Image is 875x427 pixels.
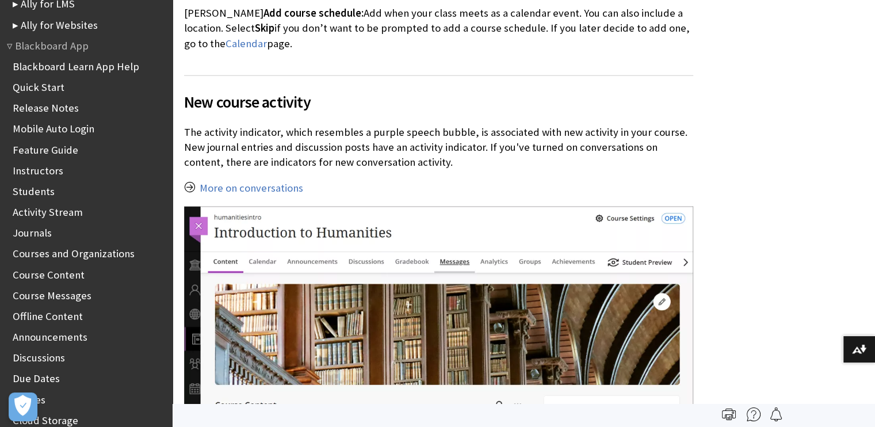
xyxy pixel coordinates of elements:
[255,21,274,35] span: Skip
[13,226,52,239] a: Journals
[13,414,78,427] a: Cloud Storage
[13,60,139,73] a: Blackboard Learn App Help
[13,101,79,115] a: Release Notes
[13,351,65,364] a: Discussions
[13,185,55,198] a: Students
[184,6,693,51] p: [PERSON_NAME] Add when your class meets as a calendar event. You can also include a location. Sel...
[769,407,783,421] img: Follow this page
[13,289,91,302] a: Course Messages
[9,392,37,421] button: Open Preferences
[226,37,267,51] a: Calendar
[13,164,63,177] a: Instructors
[200,181,303,195] a: More on conversations
[13,247,135,260] a: Courses and Organizations
[184,90,693,114] span: New course activity
[13,143,78,157] a: Feature Guide
[13,310,83,323] a: Offline Content
[13,330,87,344] a: Announcements
[184,125,693,170] p: The activity indicator, which resembles a purple speech bubble, is associated with new activity i...
[7,39,89,52] a: Blackboard App
[747,407,761,421] img: More help
[13,81,64,94] a: Quick Start
[13,205,83,219] a: Activity Stream
[722,407,736,421] img: Print
[263,6,364,20] span: Add course schedule:
[13,122,94,135] a: Mobile Auto Login
[13,372,60,385] a: Due Dates
[13,18,98,32] a: Ally for Websites
[13,268,85,281] a: Course Content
